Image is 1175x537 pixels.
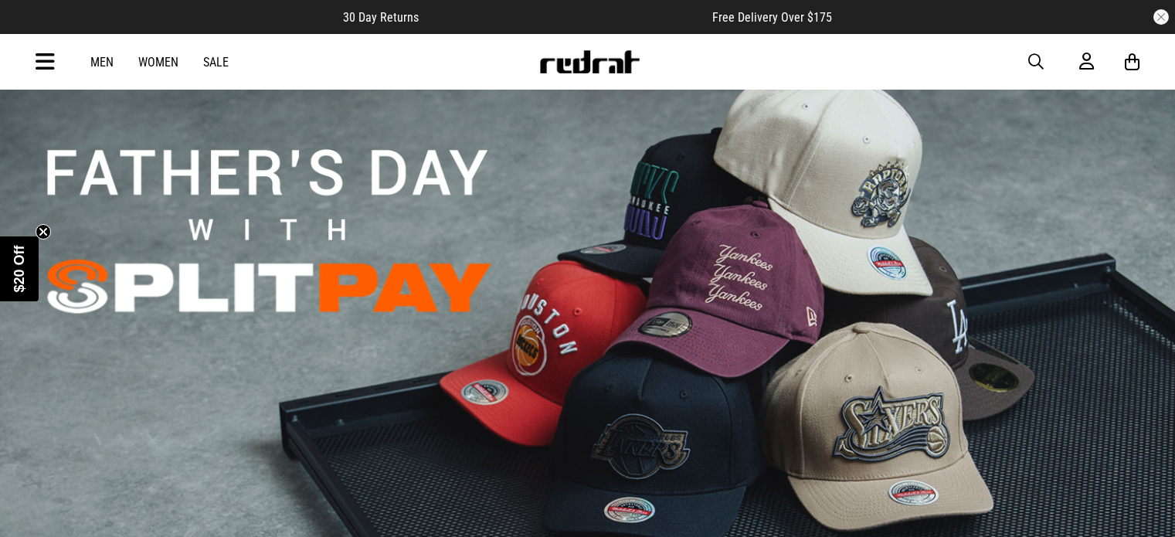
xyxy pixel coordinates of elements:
[12,245,27,292] span: $20 Off
[538,50,640,73] img: Redrat logo
[138,55,178,70] a: Women
[712,10,832,25] span: Free Delivery Over $175
[36,224,51,240] button: Close teaser
[450,9,681,25] iframe: Customer reviews powered by Trustpilot
[90,55,114,70] a: Men
[343,10,419,25] span: 30 Day Returns
[203,55,229,70] a: Sale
